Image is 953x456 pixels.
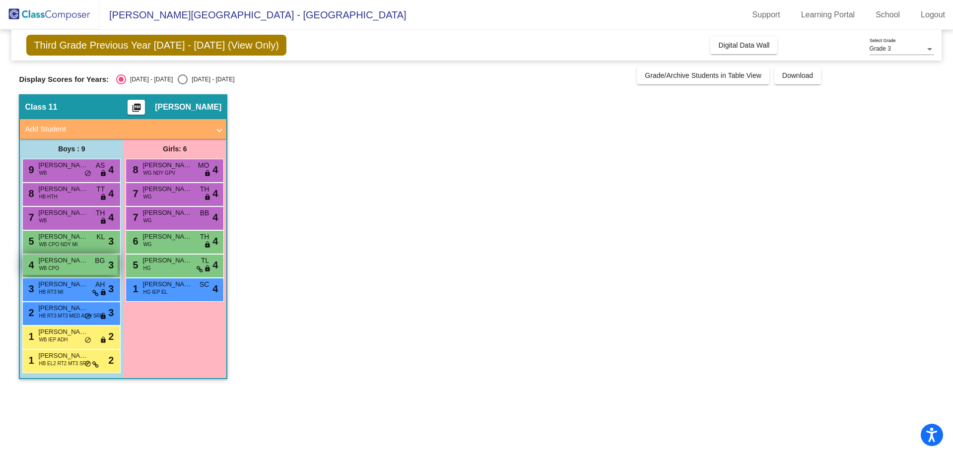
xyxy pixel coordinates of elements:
span: [PERSON_NAME] [38,160,88,170]
span: 7 [130,212,138,223]
a: School [868,7,908,23]
span: AH [95,279,105,290]
span: [PERSON_NAME] [142,184,192,194]
span: WB [39,217,47,224]
span: TH [96,208,105,218]
div: Girls: 6 [123,139,226,159]
span: WB [39,169,47,177]
div: [DATE] - [DATE] [126,75,173,84]
span: Third Grade Previous Year [DATE] - [DATE] (View Only) [26,35,286,56]
span: 5 [130,260,138,270]
span: 4 [212,162,218,177]
span: [PERSON_NAME] [PERSON_NAME] [38,351,88,361]
span: [PERSON_NAME] [38,256,88,265]
span: lock [100,289,107,297]
span: 1 [130,283,138,294]
span: 3 [108,305,114,320]
span: 4 [212,186,218,201]
span: 3 [108,281,114,296]
span: Display Scores for Years: [19,75,109,84]
span: do_not_disturb_alt [84,336,91,344]
div: Boys : 9 [20,139,123,159]
span: 4 [108,162,114,177]
span: [PERSON_NAME] [38,303,88,313]
span: [PERSON_NAME] [142,160,192,170]
span: 3 [108,234,114,249]
span: 4 [108,210,114,225]
span: lock [204,170,211,178]
span: lock [100,336,107,344]
span: [PERSON_NAME] [38,279,88,289]
span: 4 [212,210,218,225]
span: SC [200,279,209,290]
span: [PERSON_NAME] [38,184,88,194]
span: lock [100,217,107,225]
span: 3 [108,258,114,272]
span: Download [782,71,813,79]
span: TT [96,184,105,195]
span: TH [200,232,209,242]
span: 1 [26,331,34,342]
span: lock [100,194,107,201]
span: HB HTH [39,193,57,200]
span: HG IEP EL [143,288,167,296]
span: do_not_disturb_alt [84,170,91,178]
button: Grade/Archive Students in Table View [637,66,769,84]
span: TH [200,184,209,195]
span: [PERSON_NAME] [142,232,192,242]
span: [PERSON_NAME] [142,279,192,289]
button: Print Students Details [128,100,145,115]
mat-icon: picture_as_pdf [131,103,142,117]
span: 4 [212,281,218,296]
span: 8 [26,188,34,199]
span: HB RT3 MT3 MED ADH SRP [39,312,103,320]
span: lock [204,265,211,273]
span: 8 [130,164,138,175]
span: [PERSON_NAME] [38,208,88,218]
span: WG [143,241,151,248]
span: AS [96,160,105,171]
button: Digital Data Wall [710,36,777,54]
span: WG [143,217,151,224]
span: 4 [108,186,114,201]
span: HG [143,264,150,272]
button: Download [774,66,821,84]
span: BB [200,208,209,218]
span: 5 [26,236,34,247]
span: [PERSON_NAME] [38,327,88,337]
span: WB CPO [39,264,59,272]
span: 2 [108,353,114,368]
span: HB EL2 RT2 MT3 SRP [39,360,89,367]
span: 6 [130,236,138,247]
a: Logout [913,7,953,23]
mat-expansion-panel-header: Add Student [20,119,226,139]
mat-panel-title: Add Student [25,124,209,135]
span: MO [198,160,209,171]
span: Grade/Archive Students in Table View [645,71,761,79]
div: [DATE] - [DATE] [188,75,234,84]
span: Digital Data Wall [718,41,769,49]
span: 7 [26,212,34,223]
span: 4 [26,260,34,270]
span: 2 [108,329,114,344]
span: [PERSON_NAME] [38,232,88,242]
span: HB RT3 MI [39,288,63,296]
span: 3 [26,283,34,294]
span: 7 [130,188,138,199]
span: 4 [212,234,218,249]
span: 9 [26,164,34,175]
span: WG NDY GPV [143,169,175,177]
a: Support [745,7,788,23]
span: [PERSON_NAME] [142,208,192,218]
span: Class 11 [25,102,57,112]
span: BG [95,256,105,266]
span: do_not_disturb_alt [84,313,91,321]
span: 4 [212,258,218,272]
mat-radio-group: Select an option [116,74,234,84]
span: TL [201,256,209,266]
span: lock [204,194,211,201]
span: do_not_disturb_alt [84,360,91,368]
span: lock [100,170,107,178]
span: WB IEP ADH [39,336,68,343]
span: 1 [26,355,34,366]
